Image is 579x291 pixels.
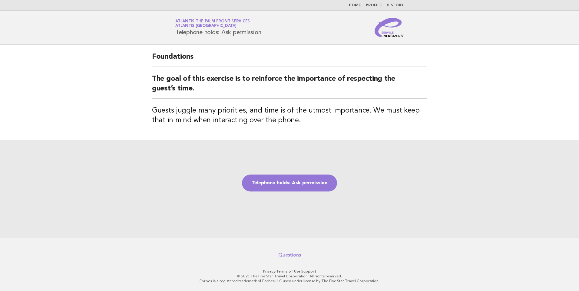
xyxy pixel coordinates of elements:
[104,274,475,279] p: © 2025 The Five Star Travel Corporation. All rights reserved.
[276,269,300,273] a: Terms of Use
[263,269,275,273] a: Privacy
[104,279,475,283] p: Forbes is a registered trademark of Forbes LLC used under license by The Five Star Travel Corpora...
[349,4,361,7] a: Home
[152,74,427,99] h2: The goal of this exercise is to reinforce the importance of respecting the guest’s time.
[175,24,237,28] span: Atlantis [GEOGRAPHIC_DATA]
[375,18,404,37] img: Service Energizers
[175,20,261,35] h1: Telephone holds: Ask permission
[152,52,427,67] h2: Foundations
[301,269,316,273] a: Support
[242,175,337,191] a: Telephone holds: Ask permission
[104,269,475,274] p: · ·
[278,252,301,258] a: Questions
[175,19,250,28] a: Atlantis The Palm Front ServicesAtlantis [GEOGRAPHIC_DATA]
[366,4,382,7] a: Profile
[387,4,404,7] a: History
[152,106,427,125] h3: Guests juggle many priorities, and time is of the utmost importance. We must keep that in mind wh...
